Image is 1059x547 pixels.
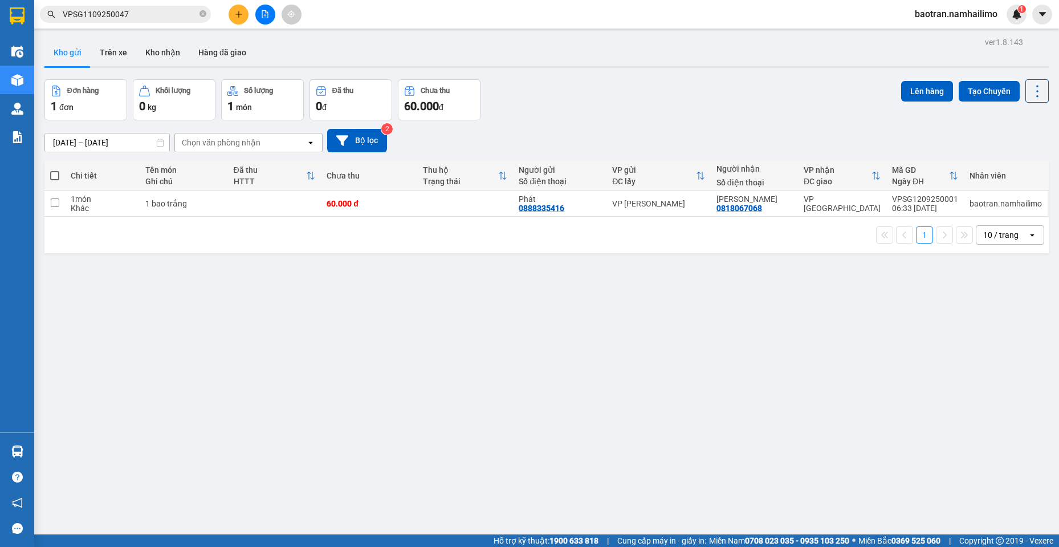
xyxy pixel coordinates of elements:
[901,81,953,102] button: Lên hàng
[891,536,940,545] strong: 0369 525 060
[892,204,958,213] div: 06:33 [DATE]
[59,103,74,112] span: đơn
[71,204,134,213] div: Khác
[139,99,145,113] span: 0
[10,7,25,25] img: logo-vxr
[1028,230,1037,240] svg: open
[221,79,304,120] button: Số lượng1món
[229,5,249,25] button: plus
[71,195,134,204] div: 1 món
[327,199,412,208] div: 60.000 đ
[381,123,393,135] sup: 2
[199,10,206,17] span: close-circle
[804,195,881,213] div: VP [GEOGRAPHIC_DATA]
[745,536,849,545] strong: 0708 023 035 - 0935 103 250
[236,103,252,112] span: món
[959,81,1020,102] button: Tạo Chuyến
[858,534,940,547] span: Miền Bắc
[327,171,412,180] div: Chưa thu
[519,177,601,186] div: Số điện thoại
[282,5,302,25] button: aim
[716,204,762,213] div: 0818067068
[1018,5,1026,13] sup: 1
[716,178,792,187] div: Số điện thoại
[519,165,601,175] div: Người gửi
[306,138,315,147] svg: open
[287,10,295,18] span: aim
[549,536,598,545] strong: 1900 633 818
[804,165,871,175] div: VP nhận
[617,534,706,547] span: Cung cấp máy in - giấy in:
[1032,5,1052,25] button: caret-down
[1012,9,1022,19] img: icon-new-feature
[255,5,275,25] button: file-add
[916,226,933,244] button: 1
[11,46,23,58] img: warehouse-icon
[852,538,856,543] span: ⚪️
[1020,5,1024,13] span: 1
[235,10,243,18] span: plus
[11,131,23,143] img: solution-icon
[983,229,1019,241] div: 10 / trang
[44,79,127,120] button: Đơn hàng1đơn
[519,195,601,204] div: Phát
[970,199,1042,208] div: baotran.namhailimo
[47,10,55,18] span: search
[51,99,57,113] span: 1
[227,99,234,113] span: 1
[612,199,705,208] div: VP [PERSON_NAME]
[892,177,949,186] div: Ngày ĐH
[439,103,443,112] span: đ
[45,133,169,152] input: Select a date range.
[156,87,190,95] div: Khối lượng
[44,39,91,66] button: Kho gửi
[199,9,206,20] span: close-circle
[316,99,322,113] span: 0
[798,161,886,191] th: Toggle SortBy
[716,164,792,173] div: Người nhận
[519,204,564,213] div: 0888335416
[607,534,609,547] span: |
[1037,9,1048,19] span: caret-down
[182,137,260,148] div: Chọn văn phòng nhận
[892,195,958,204] div: VPSG1209250001
[612,177,696,186] div: ĐC lấy
[322,103,327,112] span: đ
[11,74,23,86] img: warehouse-icon
[612,165,696,175] div: VP gửi
[804,177,871,186] div: ĐC giao
[949,534,951,547] span: |
[71,171,134,180] div: Chi tiết
[12,472,23,483] span: question-circle
[148,103,156,112] span: kg
[12,497,23,508] span: notification
[309,79,392,120] button: Đã thu0đ
[234,177,307,186] div: HTTT
[716,195,792,204] div: Vinh Trần
[494,534,598,547] span: Hỗ trợ kỹ thuật:
[970,171,1042,180] div: Nhân viên
[606,161,711,191] th: Toggle SortBy
[892,165,949,175] div: Mã GD
[67,87,99,95] div: Đơn hàng
[421,87,450,95] div: Chưa thu
[244,87,273,95] div: Số lượng
[145,199,222,208] div: 1 bao trắng
[145,177,222,186] div: Ghi chú
[234,165,307,175] div: Đã thu
[886,161,964,191] th: Toggle SortBy
[145,165,222,175] div: Tên món
[63,8,197,21] input: Tìm tên, số ĐT hoặc mã đơn
[906,7,1007,21] span: baotran.namhailimo
[189,39,255,66] button: Hàng đã giao
[133,79,215,120] button: Khối lượng0kg
[136,39,189,66] button: Kho nhận
[11,445,23,457] img: warehouse-icon
[228,161,321,191] th: Toggle SortBy
[709,534,849,547] span: Miền Nam
[417,161,514,191] th: Toggle SortBy
[423,177,499,186] div: Trạng thái
[91,39,136,66] button: Trên xe
[985,36,1023,48] div: ver 1.8.143
[404,99,439,113] span: 60.000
